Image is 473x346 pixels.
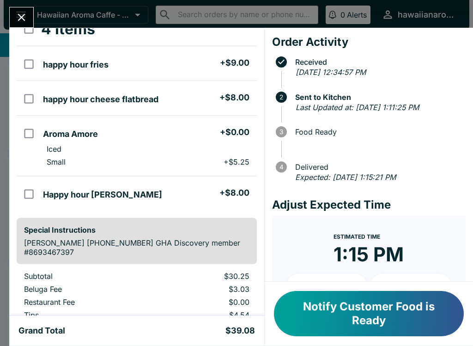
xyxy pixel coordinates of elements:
[43,189,162,200] h5: Happy hour [PERSON_NAME]
[24,225,249,235] h6: Special Instructions
[220,127,249,138] h5: + $0.00
[279,93,283,101] text: 2
[334,242,404,266] time: 1:15 PM
[220,57,249,68] h5: + $9.00
[158,284,249,294] p: $3.03
[17,12,257,210] table: orders table
[225,325,255,336] h5: $39.08
[43,129,98,140] h5: Aroma Amore
[18,325,65,336] h5: Grand Total
[17,272,257,336] table: orders table
[219,187,249,198] h5: + $8.00
[47,144,61,154] p: Iced
[10,7,33,27] button: Close
[291,58,466,66] span: Received
[43,94,158,105] h5: happy hour cheese flatbread
[24,238,249,257] p: [PERSON_NAME] [PHONE_NUMBER] GHA Discovery member #8693467397
[24,297,144,307] p: Restaurant Fee
[296,103,419,112] em: Last Updated at: [DATE] 1:11:25 PM
[295,173,396,182] em: Expected: [DATE] 1:15:21 PM
[296,68,366,77] em: [DATE] 12:34:57 PM
[158,310,249,320] p: $4.54
[274,291,464,336] button: Notify Customer Food is Ready
[334,233,380,240] span: Estimated Time
[272,35,466,49] h4: Order Activity
[158,272,249,281] p: $30.25
[24,272,144,281] p: Subtotal
[41,20,95,38] h3: 4 Items
[291,128,466,136] span: Food Ready
[219,92,249,103] h5: + $8.00
[47,157,66,167] p: Small
[287,274,367,297] button: + 10
[279,163,283,171] text: 4
[43,59,109,70] h5: happy hour fries
[279,128,283,136] text: 3
[224,157,249,167] p: + $5.25
[291,163,466,171] span: Delivered
[291,93,466,101] span: Sent to Kitchen
[24,310,144,320] p: Tips
[158,297,249,307] p: $0.00
[272,198,466,212] h4: Adjust Expected Time
[370,274,451,297] button: + 20
[24,284,144,294] p: Beluga Fee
